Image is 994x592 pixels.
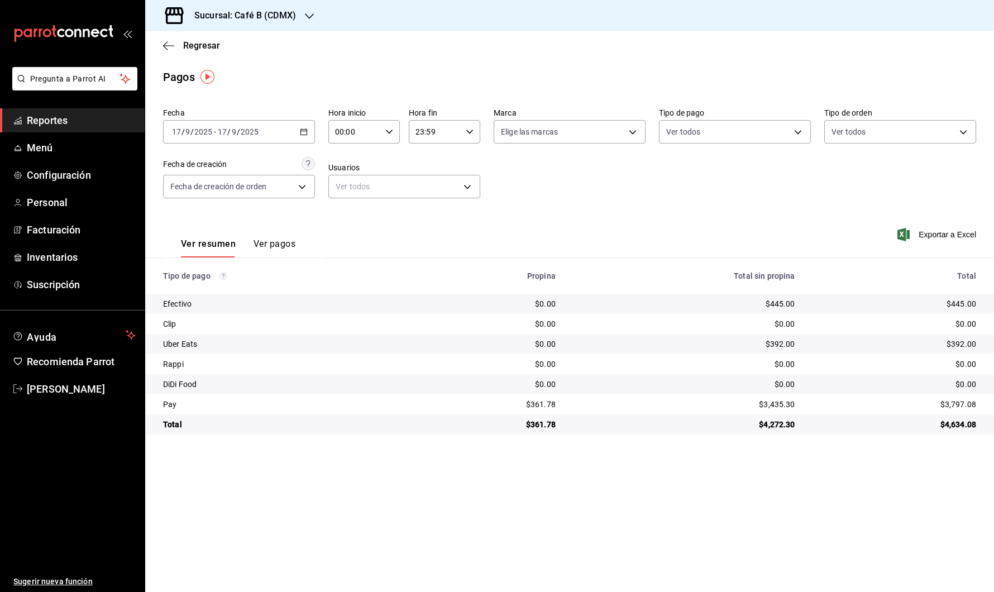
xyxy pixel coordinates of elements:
button: Exportar a Excel [900,228,976,241]
svg: Los pagos realizados con Pay y otras terminales son montos brutos. [219,272,227,280]
span: Menú [27,140,136,155]
div: Rappi [163,359,412,370]
div: Pagos [163,69,195,85]
span: / [190,127,194,136]
div: Total sin propina [574,271,795,280]
div: Tipo de pago [163,271,412,280]
div: $0.00 [813,318,976,330]
span: Elige las marcas [501,126,558,137]
div: $445.00 [813,298,976,309]
div: Propina [429,271,556,280]
div: Fecha de creación [163,159,227,170]
div: $3,797.08 [813,399,976,410]
button: Ver resumen [181,238,236,257]
img: Tooltip marker [200,70,214,84]
input: -- [217,127,227,136]
div: $392.00 [574,338,795,350]
button: Pregunta a Parrot AI [12,67,137,90]
label: Hora inicio [328,109,400,117]
input: -- [231,127,237,136]
span: Suscripción [27,277,136,292]
div: $0.00 [429,379,556,390]
div: Efectivo [163,298,412,309]
span: - [214,127,216,136]
label: Tipo de orden [824,109,976,117]
div: DiDi Food [163,379,412,390]
div: $0.00 [429,359,556,370]
span: Fecha de creación de orden [170,181,266,192]
h3: Sucursal: Café B (CDMX) [185,9,296,22]
div: $0.00 [813,379,976,390]
span: Inventarios [27,250,136,265]
label: Usuarios [328,164,480,171]
div: $0.00 [574,379,795,390]
label: Hora fin [409,109,480,117]
button: Ver pagos [254,238,295,257]
input: ---- [194,127,213,136]
span: Ayuda [27,328,121,342]
input: -- [185,127,190,136]
span: Ver todos [666,126,700,137]
input: ---- [240,127,259,136]
div: $392.00 [813,338,976,350]
div: $361.78 [429,399,556,410]
div: Uber Eats [163,338,412,350]
label: Fecha [163,109,315,117]
span: [PERSON_NAME] [27,381,136,397]
span: / [237,127,240,136]
span: Regresar [183,40,220,51]
div: $4,634.08 [813,419,976,430]
span: Sugerir nueva función [13,576,136,588]
input: -- [171,127,181,136]
span: Facturación [27,222,136,237]
div: $0.00 [574,359,795,370]
div: $0.00 [429,318,556,330]
div: Ver todos [328,175,480,198]
span: / [227,127,231,136]
span: Pregunta a Parrot AI [30,73,120,85]
label: Tipo de pago [659,109,811,117]
span: / [181,127,185,136]
span: Ver todos [831,126,866,137]
button: Regresar [163,40,220,51]
a: Pregunta a Parrot AI [8,81,137,93]
div: $3,435.30 [574,399,795,410]
div: Pay [163,399,412,410]
div: $361.78 [429,419,556,430]
div: $445.00 [574,298,795,309]
span: Personal [27,195,136,210]
button: open_drawer_menu [123,29,132,38]
div: navigation tabs [181,238,295,257]
div: $0.00 [429,338,556,350]
span: Configuración [27,168,136,183]
div: Total [813,271,976,280]
span: Reportes [27,113,136,128]
div: $0.00 [429,298,556,309]
div: $0.00 [813,359,976,370]
span: Recomienda Parrot [27,354,136,369]
div: $4,272.30 [574,419,795,430]
div: Total [163,419,412,430]
div: Clip [163,318,412,330]
div: $0.00 [574,318,795,330]
label: Marca [494,109,646,117]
